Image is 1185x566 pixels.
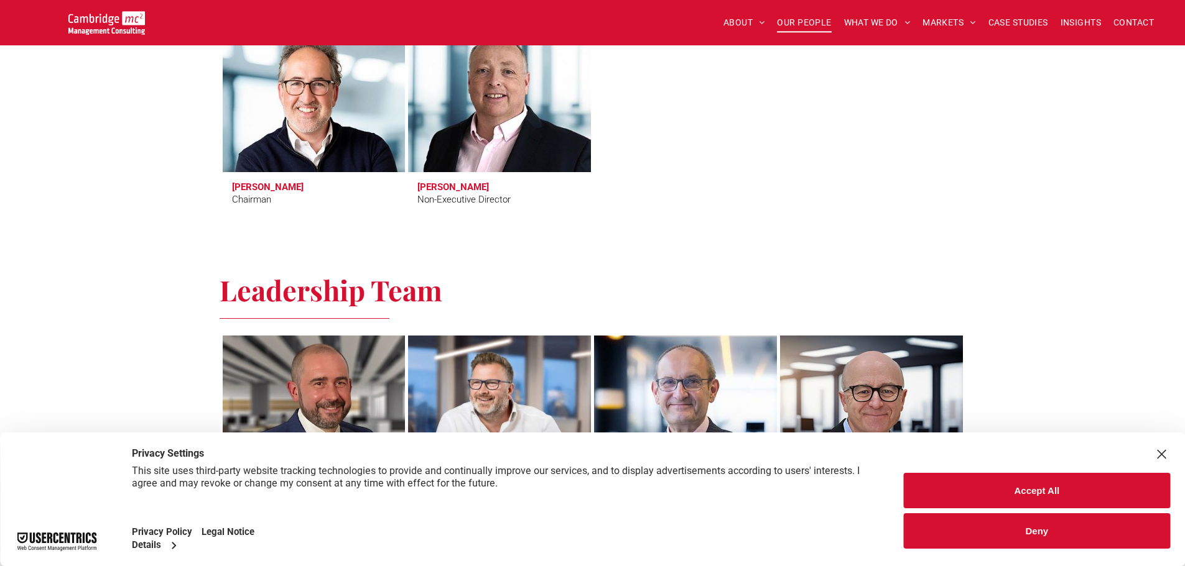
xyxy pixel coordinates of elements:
span: Leadership Team [220,271,442,308]
a: CONTACT [1107,13,1160,32]
a: Your Business Transformed | Cambridge Management Consulting [68,13,145,26]
a: MARKETS [916,13,982,32]
a: WHAT WE DO [838,13,917,32]
a: Stuart Curzon | Chief Commercial Officer | Cambridge Management Consulting [594,335,777,485]
a: INSIGHTS [1054,13,1107,32]
a: Craig Cheney | Managing Partner - Public Sector & Education [223,335,406,485]
a: Richard Brown | Non-Executive Director | Cambridge Management Consulting [408,23,591,172]
img: Go to Homepage [68,11,145,35]
a: CASE STUDIES [982,13,1054,32]
div: Chairman [232,193,271,207]
div: Non-Executive Director [417,193,511,207]
a: Tim Passingham | Chairman | Cambridge Management Consulting [223,23,406,172]
a: ABOUT [717,13,771,32]
h3: [PERSON_NAME] [417,181,489,193]
a: OUR PEOPLE [771,13,837,32]
a: Digital Transformation | Simon Crimp | Managing Partner - Digital Transformation [408,335,591,485]
a: Andrew Fleming | Chief Operating Officer | Cambridge Management Consulting [780,335,963,485]
h3: [PERSON_NAME] [232,181,304,193]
